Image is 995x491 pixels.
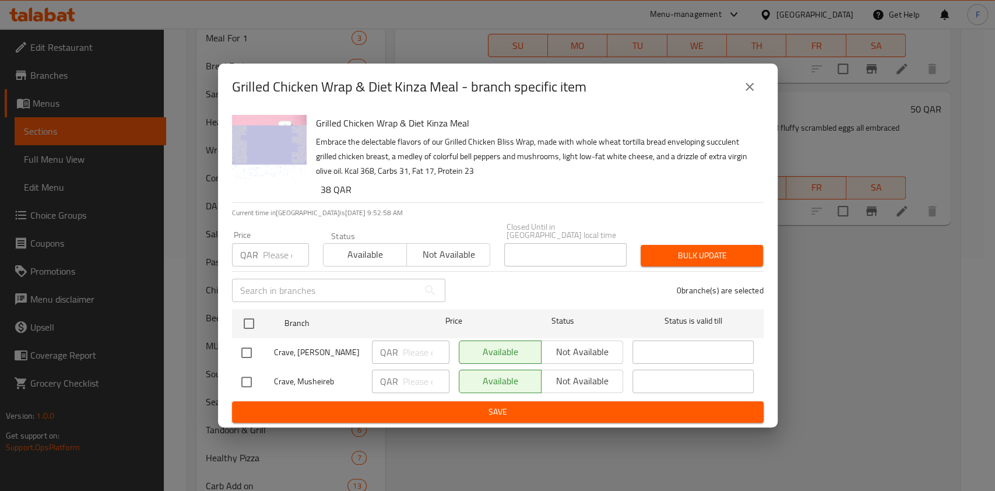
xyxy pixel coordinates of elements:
span: Crave, Musheireb [274,374,363,389]
button: Save [232,401,764,423]
p: QAR [380,374,398,388]
h6: 38 QAR [321,181,754,198]
span: Status [502,314,623,328]
span: Not available [412,246,486,263]
p: QAR [380,345,398,359]
input: Please enter price [263,243,309,266]
span: Branch [284,316,406,331]
p: 0 branche(s) are selected [677,285,764,296]
p: Current time in [GEOGRAPHIC_DATA] is [DATE] 9:52:58 AM [232,208,764,218]
button: Not available [406,243,490,266]
span: Status is valid till [632,314,754,328]
img: Grilled Chicken Wrap & Diet Kinza Meal [232,115,307,190]
p: Embrace the delectable flavors of our Grilled Chicken Bliss Wrap, made with whole wheat tortilla ... [316,135,754,178]
button: Available [323,243,407,266]
button: close [736,73,764,101]
input: Please enter price [403,341,449,364]
span: Available [328,246,402,263]
input: Search in branches [232,279,419,302]
input: Please enter price [403,370,449,393]
span: Crave, [PERSON_NAME] [274,345,363,360]
span: Price [415,314,493,328]
span: Bulk update [650,248,754,263]
p: QAR [240,248,258,262]
span: Save [241,405,754,419]
h2: Grilled Chicken Wrap & Diet Kinza Meal - branch specific item [232,78,586,96]
button: Bulk update [641,245,763,266]
h6: Grilled Chicken Wrap & Diet Kinza Meal [316,115,754,131]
